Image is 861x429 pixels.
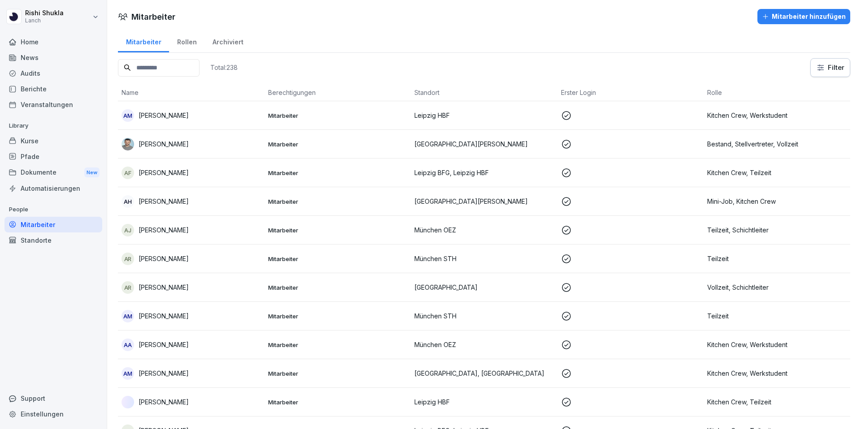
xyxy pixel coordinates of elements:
[4,81,102,97] a: Berichte
[139,139,189,149] p: [PERSON_NAME]
[210,63,238,72] p: Total: 238
[139,111,189,120] p: [PERSON_NAME]
[268,197,408,206] p: Mitarbeiter
[139,283,189,292] p: [PERSON_NAME]
[139,340,189,349] p: [PERSON_NAME]
[122,253,134,265] div: AR
[4,164,102,181] div: Dokumente
[139,197,189,206] p: [PERSON_NAME]
[757,9,850,24] button: Mitarbeiter hinzufügen
[414,225,554,235] p: München OEZ
[139,311,189,321] p: [PERSON_NAME]
[707,111,847,120] p: Kitchen Crew, Werkstudent
[4,133,102,149] a: Kurse
[268,255,408,263] p: Mitarbeiter
[707,397,847,407] p: Kitchen Crew, Teilzeit
[4,217,102,232] a: Mitarbeiter
[4,202,102,217] p: People
[265,84,411,101] th: Berechtigungen
[707,340,847,349] p: Kitchen Crew, Werkstudent
[268,312,408,320] p: Mitarbeiter
[4,97,102,112] a: Veranstaltungen
[4,34,102,50] a: Home
[118,30,169,52] a: Mitarbeiter
[4,390,102,406] div: Support
[411,84,557,101] th: Standort
[122,195,134,208] div: AH
[268,398,408,406] p: Mitarbeiter
[268,283,408,292] p: Mitarbeiter
[4,50,102,65] a: News
[4,406,102,422] a: Einstellungen
[414,111,554,120] p: Leipzig HBF
[707,311,847,321] p: Teilzeit
[268,112,408,120] p: Mitarbeiter
[4,232,102,248] a: Standorte
[414,397,554,407] p: Leipzig HBF
[707,283,847,292] p: Vollzeit, Schichtleiter
[707,168,847,177] p: Kitchen Crew, Teilzeit
[4,119,102,133] p: Library
[268,169,408,177] p: Mitarbeiter
[122,224,134,236] div: AJ
[25,17,64,24] p: Lanch
[4,180,102,196] a: Automatisierungen
[414,254,554,263] p: München STH
[811,59,850,77] button: Filter
[4,164,102,181] a: DokumenteNew
[118,84,265,101] th: Name
[268,369,408,378] p: Mitarbeiter
[414,197,554,206] p: [GEOGRAPHIC_DATA][PERSON_NAME]
[557,84,704,101] th: Erster Login
[268,140,408,148] p: Mitarbeiter
[139,254,189,263] p: [PERSON_NAME]
[707,254,847,263] p: Teilzeit
[169,30,204,52] a: Rollen
[139,168,189,177] p: [PERSON_NAME]
[268,341,408,349] p: Mitarbeiter
[122,339,134,351] div: AA
[414,311,554,321] p: München STH
[139,225,189,235] p: [PERSON_NAME]
[25,9,64,17] p: Rishi Shukla
[707,369,847,378] p: Kitchen Crew, Werkstudent
[4,149,102,164] a: Pfade
[139,397,189,407] p: [PERSON_NAME]
[139,369,189,378] p: [PERSON_NAME]
[84,167,100,178] div: New
[122,396,134,408] img: cqdwphnjr934xsjrppjd4xss.png
[707,139,847,149] p: Bestand, Stellvertreter, Vollzeit
[414,283,554,292] p: [GEOGRAPHIC_DATA]
[122,281,134,294] div: AR
[762,12,846,21] div: Mitarbeiter hinzufügen
[414,369,554,378] p: [GEOGRAPHIC_DATA], [GEOGRAPHIC_DATA]
[122,109,134,122] div: AM
[414,139,554,149] p: [GEOGRAPHIC_DATA][PERSON_NAME]
[704,84,850,101] th: Rolle
[131,11,175,23] h1: Mitarbeiter
[122,310,134,322] div: AM
[707,225,847,235] p: Teilzeit, Schichtleiter
[122,138,134,150] img: cp97czd9e13kg1ytt0id7140.png
[816,63,844,72] div: Filter
[204,30,251,52] a: Archiviert
[414,168,554,177] p: Leipzig BFG, Leipzig HBF
[122,167,134,179] div: AF
[122,367,134,380] div: AM
[268,226,408,234] p: Mitarbeiter
[414,340,554,349] p: München OEZ
[4,65,102,81] a: Audits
